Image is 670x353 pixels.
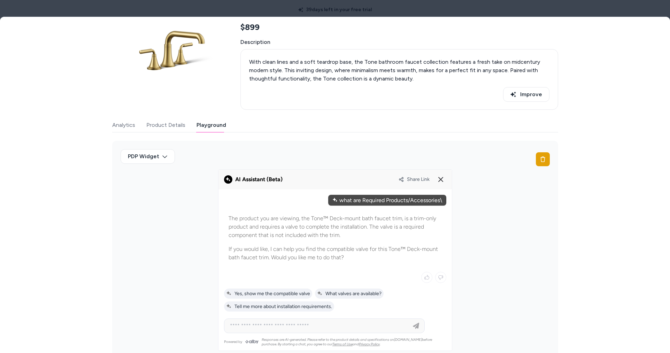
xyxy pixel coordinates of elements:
button: PDP Widget [121,149,175,164]
button: Product Details [146,118,185,132]
span: PDP Widget [128,152,159,161]
span: Description [240,38,558,46]
button: Playground [197,118,226,132]
p: With clean lines and a soft teardrop base, the Tone bathroom faucet collection features a fresh t... [249,58,549,83]
button: Analytics [112,118,135,132]
button: Improve [503,87,549,102]
span: $899 [240,22,260,32]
